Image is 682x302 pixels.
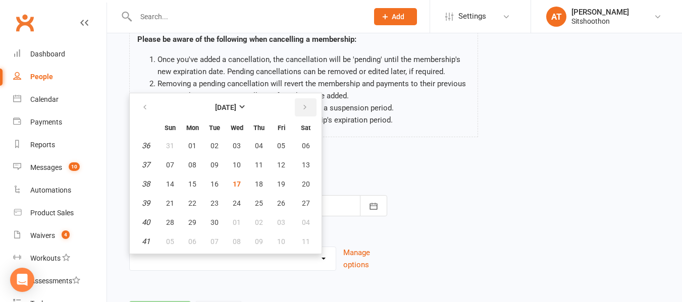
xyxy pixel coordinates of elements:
button: 22 [182,194,203,212]
div: Sitshoothon [571,17,629,26]
a: Dashboard [13,43,107,66]
em: 40 [142,218,150,227]
div: Calendar [30,95,59,103]
button: 19 [271,175,292,193]
span: Add [392,13,404,21]
span: 16 [211,180,219,188]
small: Thursday [253,124,265,132]
span: 19 [277,180,285,188]
strong: Please be aware of the following when cancelling a membership: [137,35,356,44]
button: 01 [226,213,247,231]
button: 13 [293,156,319,174]
div: AT [546,7,566,27]
button: 31 [160,137,181,155]
a: Product Sales [13,202,107,224]
button: 24 [226,194,247,212]
button: 05 [160,232,181,251]
li: Once you've added a cancellation, the cancellation will be 'pending' until the membership's new e... [158,53,470,78]
span: 11 [255,161,263,169]
div: Workouts [30,254,61,262]
a: People [13,66,107,88]
span: 08 [188,161,196,169]
small: Wednesday [231,124,243,132]
span: 21 [166,199,174,207]
button: 04 [293,213,319,231]
button: 06 [182,232,203,251]
span: 06 [188,237,196,246]
span: 20 [302,180,310,188]
span: 10 [233,161,241,169]
span: 25 [255,199,263,207]
span: 09 [211,161,219,169]
div: Automations [30,186,71,194]
div: Assessments [30,277,80,285]
button: 06 [293,137,319,155]
div: Reports [30,141,55,149]
span: 02 [211,142,219,150]
span: 08 [233,237,241,246]
span: 26 [277,199,285,207]
button: 04 [248,137,270,155]
div: Product Sales [30,209,74,217]
small: Monday [186,124,199,132]
button: 21 [160,194,181,212]
div: Payments [30,118,62,126]
button: 09 [204,156,225,174]
button: 01 [182,137,203,155]
span: 30 [211,218,219,226]
span: 02 [255,218,263,226]
span: 04 [302,218,310,226]
button: 16 [204,175,225,193]
button: 23 [204,194,225,212]
small: Sunday [165,124,176,132]
span: 10 [69,162,80,171]
span: 28 [166,218,174,226]
span: 11 [302,237,310,246]
span: 27 [302,199,310,207]
button: 18 [248,175,270,193]
button: 08 [182,156,203,174]
span: 24 [233,199,241,207]
small: Tuesday [209,124,220,132]
span: 13 [302,161,310,169]
a: Payments [13,111,107,134]
button: 26 [271,194,292,212]
button: 14 [160,175,181,193]
div: [PERSON_NAME] [571,8,629,17]
div: Open Intercom Messenger [10,268,34,292]
button: 27 [293,194,319,212]
button: Add [374,8,417,25]
div: Messages [30,163,62,171]
button: 30 [204,213,225,231]
span: 14 [166,180,174,188]
span: 17 [233,180,241,188]
small: Saturday [301,124,310,132]
div: Waivers [30,231,55,239]
span: Settings [458,5,486,28]
strong: [DATE] [215,103,236,111]
button: 20 [293,175,319,193]
span: 05 [277,142,285,150]
button: Manage options [343,247,387,271]
span: 22 [188,199,196,207]
a: Waivers 4 [13,224,107,247]
span: 29 [188,218,196,226]
button: 28 [160,213,181,231]
span: 12 [277,161,285,169]
button: 10 [226,156,247,174]
div: Dashboard [30,50,65,58]
span: 01 [233,218,241,226]
span: 03 [277,218,285,226]
button: 08 [226,232,247,251]
button: 02 [204,137,225,155]
button: 07 [160,156,181,174]
li: Removing a pending cancellation will revert the membership and payments to their previous state, ... [158,78,470,102]
a: Calendar [13,88,107,111]
button: 07 [204,232,225,251]
em: 36 [142,141,150,150]
span: 07 [211,237,219,246]
button: 25 [248,194,270,212]
button: 15 [182,175,203,193]
span: 4 [62,230,70,239]
button: 02 [248,213,270,231]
